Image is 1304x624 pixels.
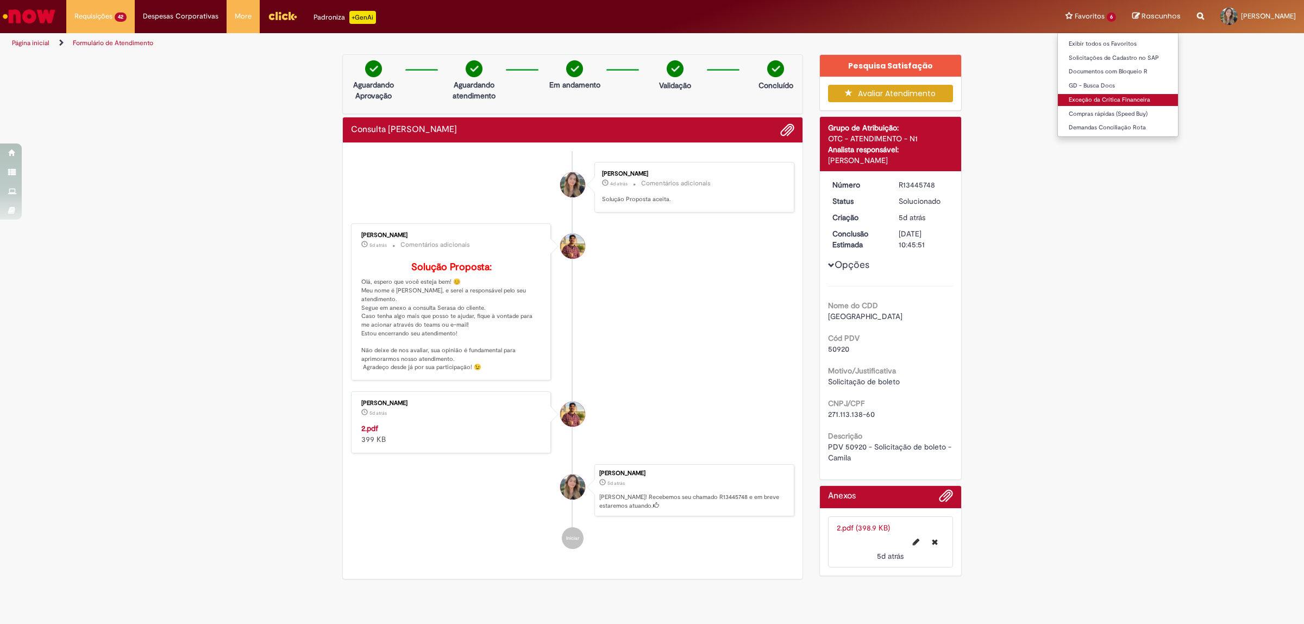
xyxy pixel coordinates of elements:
div: 25/08/2025 17:14:01 [899,212,949,223]
div: Ingrid Campos Silva [560,475,585,500]
button: Editar nome de arquivo 2.pdf [906,533,926,551]
dt: Número [824,179,891,190]
button: Adicionar anexos [939,489,953,508]
div: [PERSON_NAME] [602,171,783,177]
b: Motivo/Justificativa [828,366,896,376]
h2: Anexos [828,491,856,501]
p: Em andamento [549,79,600,90]
span: Favoritos [1075,11,1105,22]
a: Exibir todos os Favoritos [1058,38,1178,50]
span: 50920 [828,344,849,354]
button: Excluir 2.pdf [925,533,944,551]
div: [PERSON_NAME] [599,470,788,477]
time: 25/08/2025 18:13:24 [610,180,628,187]
p: Aguardando Aprovação [347,79,400,101]
dt: Criação [824,212,891,223]
a: Página inicial [12,39,49,47]
span: 5d atrás [899,213,925,222]
span: [PERSON_NAME] [1241,11,1296,21]
small: Comentários adicionais [400,240,470,249]
h2: Consulta Serasa Histórico de tíquete [351,125,457,135]
p: Concluído [758,80,793,91]
b: Solução Proposta: [411,261,492,273]
div: Grupo de Atribuição: [828,122,954,133]
span: 5d atrás [369,410,387,416]
div: 399 KB [361,423,542,445]
img: check-circle-green.png [566,60,583,77]
p: Aguardando atendimento [448,79,500,101]
span: Requisições [74,11,112,22]
a: Compras rápidas (Speed Buy) [1058,108,1178,120]
div: Analista responsável: [828,144,954,155]
img: click_logo_yellow_360x200.png [268,8,297,24]
span: Solicitação de boleto [828,377,900,386]
span: More [235,11,252,22]
span: [GEOGRAPHIC_DATA] [828,311,902,321]
b: Cód PDV [828,333,860,343]
time: 25/08/2025 17:14:01 [607,480,625,486]
li: Ingrid Campos Silva [351,464,794,516]
span: 5d atrás [877,551,904,561]
div: OTC - ATENDIMENTO - N1 [828,133,954,144]
dt: Conclusão Estimada [824,228,891,250]
div: [PERSON_NAME] [361,232,542,239]
b: CNPJ/CPF [828,398,864,408]
b: Descrição [828,431,862,441]
span: Rascunhos [1142,11,1181,21]
img: check-circle-green.png [466,60,482,77]
a: 2.pdf [361,423,378,433]
a: Formulário de Atendimento [73,39,153,47]
p: +GenAi [349,11,376,24]
a: Solicitações de Cadastro no SAP [1058,52,1178,64]
button: Adicionar anexos [780,123,794,137]
ul: Trilhas de página [8,33,861,53]
button: Avaliar Atendimento [828,85,954,102]
time: 25/08/2025 17:14:01 [899,213,925,222]
img: check-circle-green.png [767,60,784,77]
p: Validação [659,80,691,91]
dt: Status [824,196,891,207]
div: [DATE] 10:45:51 [899,228,949,250]
div: [PERSON_NAME] [828,155,954,166]
div: Vitor Jeremias Da Silva [560,234,585,259]
img: ServiceNow [1,5,57,27]
small: Comentários adicionais [641,179,711,188]
time: 25/08/2025 17:28:13 [369,242,387,248]
p: Olá, espero que você esteja bem! 😊 Meu nome é [PERSON_NAME], e serei a responsável pelo seu atend... [361,262,542,372]
a: Exceção da Crítica Financeira [1058,94,1178,106]
img: check-circle-green.png [365,60,382,77]
a: 2.pdf (398.9 KB) [837,523,890,533]
b: Nome do CDD [828,301,878,310]
span: 6 [1107,13,1116,22]
ul: Histórico de tíquete [351,151,794,560]
span: 271.113.138-60 [828,409,875,419]
div: Pesquisa Satisfação [820,55,962,77]
a: Documentos com Bloqueio R [1058,66,1178,78]
span: 42 [115,13,127,22]
time: 25/08/2025 17:27:45 [877,551,904,561]
p: Solução Proposta aceita. [602,195,783,204]
div: Vitor Jeremias Da Silva [560,402,585,427]
span: Despesas Corporativas [143,11,218,22]
div: Padroniza [314,11,376,24]
p: [PERSON_NAME]! Recebemos seu chamado R13445748 e em breve estaremos atuando. [599,493,788,510]
a: Rascunhos [1132,11,1181,22]
span: PDV 50920 - Solicitação de boleto - Camila [828,442,954,463]
div: Solucionado [899,196,949,207]
ul: Favoritos [1057,33,1178,137]
span: 5d atrás [607,480,625,486]
a: Demandas Conciliação Rota [1058,122,1178,134]
div: R13445748 [899,179,949,190]
a: GD - Busca Docs [1058,80,1178,92]
span: 5d atrás [369,242,387,248]
div: Ingrid Campos Silva [560,172,585,197]
img: check-circle-green.png [667,60,684,77]
div: [PERSON_NAME] [361,400,542,407]
span: 4d atrás [610,180,628,187]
